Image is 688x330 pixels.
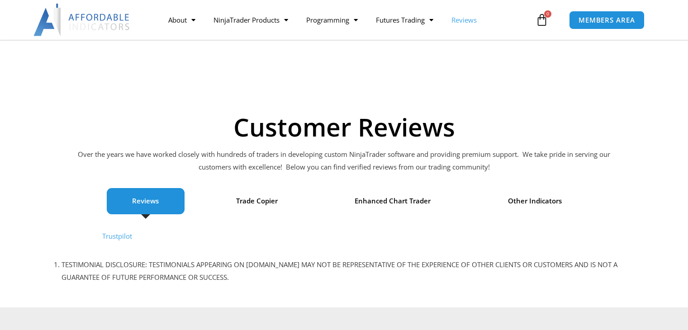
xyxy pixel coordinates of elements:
span: Other Indicators [508,195,562,207]
li: TESTIMONIAL DISCLOSURE: TESTIMONIALS APPEARING ON [DOMAIN_NAME] MAY NOT BE REPRESENTATIVE OF THE ... [62,259,647,284]
span: Enhanced Chart Trader [355,195,431,207]
span: MEMBERS AREA [579,17,635,24]
a: Futures Trading [367,9,442,30]
a: About [159,9,204,30]
a: 0 [522,7,562,33]
span: 0 [544,10,551,18]
p: Over the years we have worked closely with hundreds of traders in developing custom NinjaTrader s... [77,148,611,174]
a: Programming [297,9,367,30]
img: LogoAI | Affordable Indicators – NinjaTrader [33,4,131,36]
span: Trade Copier [236,195,278,207]
a: Trustpilot [102,231,132,240]
nav: Menu [159,9,533,30]
a: NinjaTrader Products [204,9,297,30]
a: MEMBERS AREA [569,11,645,29]
a: Reviews [442,9,486,30]
h1: Customer Reviews [32,114,656,139]
span: Reviews [132,195,159,207]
